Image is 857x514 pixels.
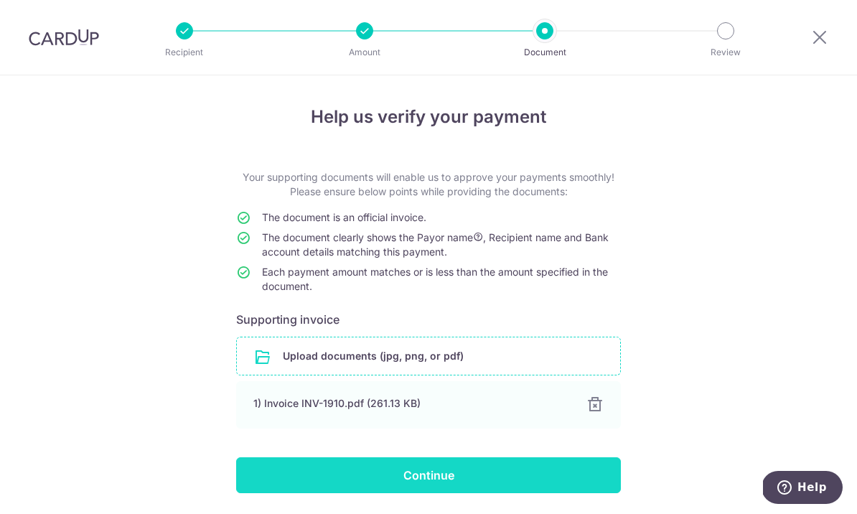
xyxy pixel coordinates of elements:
iframe: Opens a widget where you can find more information [763,471,843,507]
span: The document is an official invoice. [262,211,426,223]
span: Each payment amount matches or is less than the amount specified in the document. [262,266,608,292]
h6: Supporting invoice [236,311,621,328]
img: CardUp [29,29,99,46]
div: Upload documents (jpg, png, or pdf) [236,337,621,375]
p: Document [492,45,598,60]
p: Recipient [131,45,238,60]
p: Your supporting documents will enable us to approve your payments smoothly! Please ensure below p... [236,170,621,199]
h4: Help us verify your payment [236,104,621,130]
p: Amount [312,45,418,60]
input: Continue [236,457,621,493]
p: Review [673,45,779,60]
div: 1) Invoice INV-1910.pdf (261.13 KB) [253,396,569,411]
span: The document clearly shows the Payor name , Recipient name and Bank account details matching this... [262,231,609,258]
